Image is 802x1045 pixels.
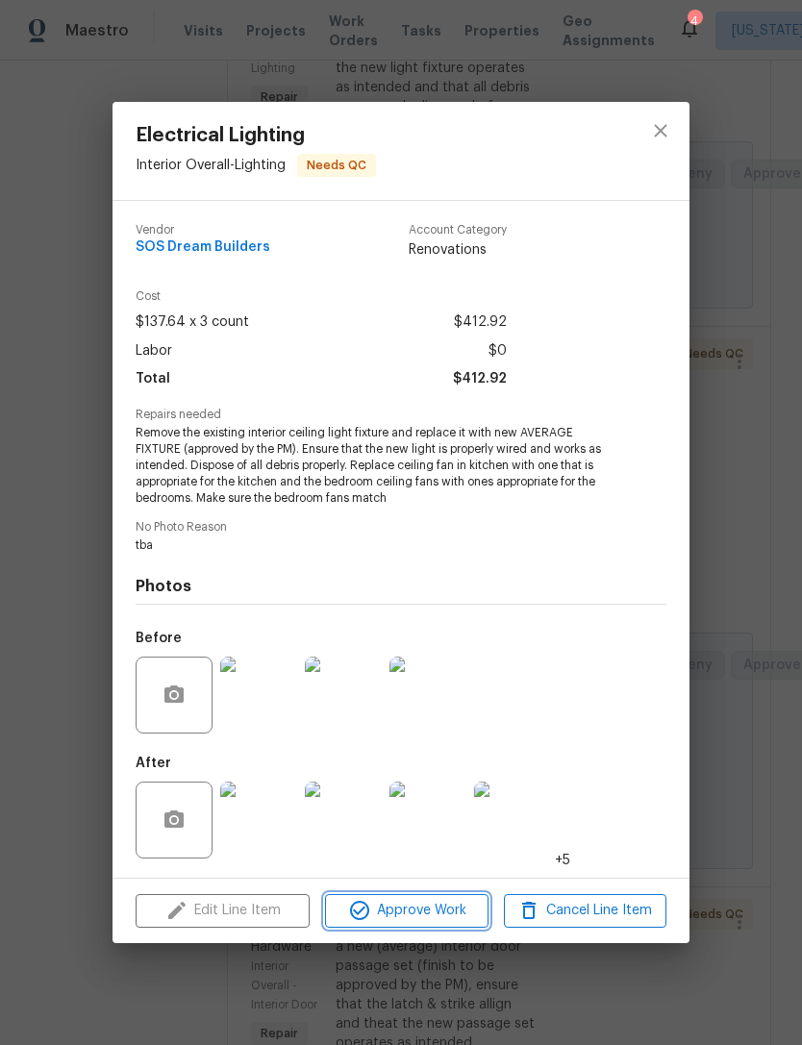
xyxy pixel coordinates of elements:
[136,125,376,146] span: Electrical Lighting
[409,224,507,236] span: Account Category
[688,12,701,31] div: 4
[136,425,614,506] span: Remove the existing interior ceiling light fixture and replace it with new AVERAGE FIXTURE (appro...
[331,899,482,923] span: Approve Work
[638,108,684,154] button: close
[299,156,374,175] span: Needs QC
[489,337,507,365] span: $0
[136,159,286,172] span: Interior Overall - Lighting
[325,894,488,928] button: Approve Work
[555,851,570,870] span: +5
[504,894,666,928] button: Cancel Line Item
[136,409,666,421] span: Repairs needed
[136,632,182,645] h5: Before
[136,365,170,393] span: Total
[136,757,171,770] h5: After
[454,309,507,336] span: $412.92
[136,577,666,596] h4: Photos
[136,309,249,336] span: $137.64 x 3 count
[136,240,270,255] span: SOS Dream Builders
[136,224,270,236] span: Vendor
[510,899,661,923] span: Cancel Line Item
[453,365,507,393] span: $412.92
[409,240,507,260] span: Renovations
[136,521,666,534] span: No Photo Reason
[136,537,614,554] span: tba
[136,290,507,303] span: Cost
[136,337,172,365] span: Labor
